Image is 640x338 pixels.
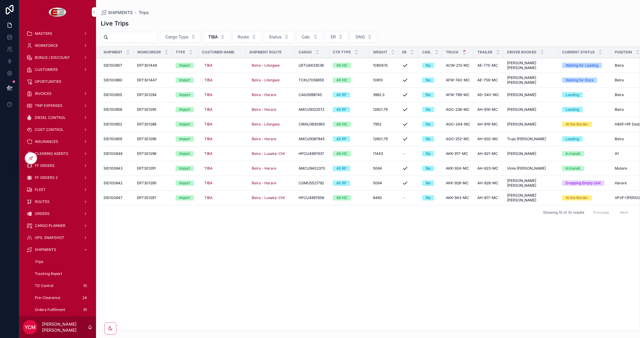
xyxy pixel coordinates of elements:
[49,7,67,17] img: App logo
[333,180,366,186] a: 40 RF
[179,92,190,98] div: Import
[252,122,280,127] span: Beira - Lilongwe
[104,122,130,127] a: SID100852
[249,75,291,85] a: Beira - Lilongwe
[562,136,608,142] a: Loading
[507,151,536,156] span: [PERSON_NAME]
[373,166,382,171] span: 5064
[179,77,190,83] div: Import
[426,63,431,68] div: No
[23,172,92,183] a: FF ORDERS 2
[373,166,395,171] a: 5064
[179,166,190,171] div: Import
[566,107,579,112] div: Loading
[566,136,579,142] div: Loading
[176,107,195,112] a: Import
[426,107,431,112] div: No
[104,78,122,83] span: SID100860
[507,137,555,141] a: Trujo [PERSON_NAME]
[507,166,555,171] a: Vinte [PERSON_NAME]
[249,135,279,143] a: Beira - Harare
[373,122,381,127] span: 7952
[566,92,579,98] div: Loading
[333,92,366,98] a: 40 RF
[299,166,326,171] a: AMCU9402370
[477,78,498,83] span: AE-759-MC
[176,63,195,68] a: Import
[179,136,190,142] div: Import
[446,122,470,127] a: AGO-244-MC
[104,137,122,141] span: SID100859
[137,137,156,141] span: ERT301296
[477,63,500,68] a: AE-775-MC
[336,122,347,127] div: 40 HC
[202,150,215,157] a: TIBA
[302,34,311,40] span: Cab.
[104,137,130,141] a: SID100859
[160,31,201,43] button: Select Button
[269,34,282,40] span: Status
[202,75,242,85] a: TIBA
[426,180,431,186] div: No
[179,107,190,112] div: Import
[204,151,212,156] span: TIBA
[422,151,439,156] a: No
[249,165,279,172] a: Beira - Harare
[477,137,500,141] a: AH-832-MC
[299,92,322,97] span: CAIU5698745
[507,75,555,85] a: [PERSON_NAME] [PERSON_NAME]
[299,137,326,141] a: AMCU9387845
[202,165,215,172] a: TIBA
[137,166,168,171] a: ERT301291
[23,160,92,171] a: FF ORDERS
[23,136,92,147] a: INSURANCES
[507,137,546,141] span: Trujo [PERSON_NAME]
[202,90,242,100] a: TIBA
[202,77,215,84] a: TIBA
[336,136,347,142] div: 40 RF
[252,107,276,112] span: Beira - Harare
[249,119,291,129] a: Beira - Lilongwe
[446,151,468,156] span: AKK-917-MC
[562,151,608,156] a: In transit
[23,64,92,75] a: CUSTOMERS
[422,107,439,112] a: No
[23,88,92,99] a: INVOICES
[176,180,195,186] a: Import
[299,63,326,68] a: UETU6433036
[477,107,500,112] a: AH-816-MC
[35,115,66,120] span: DIESEL CONTROL
[137,107,168,112] a: ERT301295
[566,63,598,68] div: Waiting for Loading
[333,166,366,171] a: 40 RF
[336,166,347,171] div: 40 RF
[35,175,58,180] span: FF ORDERS 2
[562,77,608,83] a: Waiting for Docs
[137,151,156,156] span: ERT301298
[446,107,470,112] a: AGO-236-MC
[373,137,395,141] a: 12601.79
[426,122,431,127] div: No
[204,107,212,112] span: TIBA
[176,122,195,127] a: Import
[477,151,500,156] a: AH-821-MC
[202,105,242,114] a: TIBA
[333,77,366,83] a: 40 HC
[615,63,624,68] span: Beira
[446,63,470,68] a: ACW-213-MC
[446,78,470,83] span: AFW-740-MC
[137,92,168,97] a: ERT301294
[202,61,242,70] a: TIBA
[446,92,470,97] a: AFW-789-MC
[477,92,500,97] a: AD-540-MC
[202,62,215,69] a: TIBA
[35,31,52,36] span: MASTERS
[562,166,608,171] a: In transit
[615,78,624,83] span: Beira
[615,137,624,141] span: Beira
[137,78,168,83] a: ERT301447
[333,107,366,112] a: 40 RF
